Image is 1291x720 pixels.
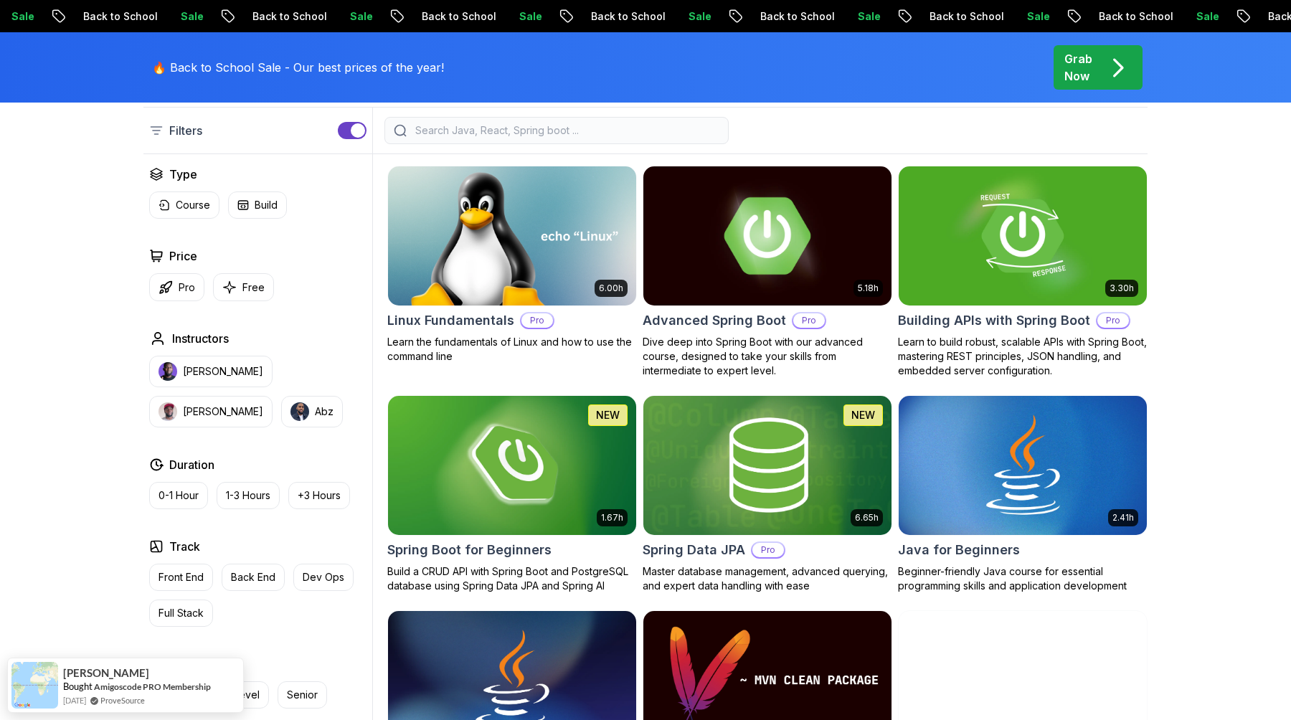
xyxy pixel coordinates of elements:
[149,273,204,301] button: Pro
[1083,9,1181,24] p: Back to School
[599,283,623,294] p: 6.00h
[149,564,213,591] button: Front End
[387,166,637,364] a: Linux Fundamentals card6.00hLinux FundamentalsProLearn the fundamentals of Linux and how to use t...
[898,564,1148,593] p: Beginner-friendly Java course for essential programming skills and application development
[842,9,888,24] p: Sale
[412,123,719,138] input: Search Java, React, Spring boot ...
[315,404,334,419] p: Abz
[159,488,199,503] p: 0-1 Hour
[388,166,636,305] img: Linux Fundamentals card
[643,166,892,378] a: Advanced Spring Boot card5.18hAdvanced Spring BootProDive deep into Spring Boot with our advanced...
[388,396,636,535] img: Spring Boot for Beginners card
[406,9,503,24] p: Back to School
[899,396,1147,535] img: Java for Beginners card
[183,364,263,379] p: [PERSON_NAME]
[1112,512,1134,524] p: 2.41h
[169,456,214,473] h2: Duration
[63,667,149,679] span: [PERSON_NAME]
[521,313,553,328] p: Pro
[334,9,380,24] p: Sale
[67,9,165,24] p: Back to School
[744,9,842,24] p: Back to School
[159,606,204,620] p: Full Stack
[596,408,620,422] p: NEW
[63,694,86,706] span: [DATE]
[898,335,1148,378] p: Learn to build robust, scalable APIs with Spring Boot, mastering REST principles, JSON handling, ...
[303,570,344,584] p: Dev Ops
[793,313,825,328] p: Pro
[914,9,1011,24] p: Back to School
[1064,50,1092,85] p: Grab Now
[503,9,549,24] p: Sale
[643,396,892,535] img: Spring Data JPA card
[851,408,875,422] p: NEW
[1181,9,1226,24] p: Sale
[176,198,210,212] p: Course
[637,163,897,308] img: Advanced Spring Boot card
[575,9,673,24] p: Back to School
[149,356,273,387] button: instructor img[PERSON_NAME]
[281,396,343,427] button: instructor imgAbz
[290,402,309,421] img: instructor img
[752,543,784,557] p: Pro
[226,488,270,503] p: 1-3 Hours
[288,482,350,509] button: +3 Hours
[643,335,892,378] p: Dive deep into Spring Boot with our advanced course, designed to take your skills from intermedia...
[293,564,354,591] button: Dev Ops
[169,538,200,555] h2: Track
[149,191,219,219] button: Course
[152,59,444,76] p: 🔥 Back to School Sale - Our best prices of the year!
[169,166,197,183] h2: Type
[858,283,879,294] p: 5.18h
[387,395,637,593] a: Spring Boot for Beginners card1.67hNEWSpring Boot for BeginnersBuild a CRUD API with Spring Boot ...
[94,681,211,692] a: Amigoscode PRO Membership
[169,247,197,265] h2: Price
[298,488,341,503] p: +3 Hours
[169,122,202,139] p: Filters
[898,395,1148,593] a: Java for Beginners card2.41hJava for BeginnersBeginner-friendly Java course for essential program...
[172,330,229,347] h2: Instructors
[899,166,1147,305] img: Building APIs with Spring Boot card
[387,311,514,331] h2: Linux Fundamentals
[149,600,213,627] button: Full Stack
[387,540,552,560] h2: Spring Boot for Beginners
[387,564,637,593] p: Build a CRUD API with Spring Boot and PostgreSQL database using Spring Data JPA and Spring AI
[242,280,265,295] p: Free
[601,512,623,524] p: 1.67h
[387,335,637,364] p: Learn the fundamentals of Linux and how to use the command line
[278,681,327,709] button: Senior
[100,694,145,706] a: ProveSource
[1097,313,1129,328] p: Pro
[63,681,93,692] span: Bought
[231,570,275,584] p: Back End
[898,166,1148,378] a: Building APIs with Spring Boot card3.30hBuilding APIs with Spring BootProLearn to build robust, s...
[179,280,195,295] p: Pro
[217,482,280,509] button: 1-3 Hours
[643,395,892,593] a: Spring Data JPA card6.65hNEWSpring Data JPAProMaster database management, advanced querying, and ...
[149,396,273,427] button: instructor img[PERSON_NAME]
[643,311,786,331] h2: Advanced Spring Boot
[165,9,211,24] p: Sale
[255,198,278,212] p: Build
[228,191,287,219] button: Build
[673,9,719,24] p: Sale
[159,362,177,381] img: instructor img
[183,404,263,419] p: [PERSON_NAME]
[898,311,1090,331] h2: Building APIs with Spring Boot
[222,564,285,591] button: Back End
[237,9,334,24] p: Back to School
[169,655,199,673] h2: Level
[213,273,274,301] button: Free
[898,540,1020,560] h2: Java for Beginners
[643,564,892,593] p: Master database management, advanced querying, and expert data handling with ease
[287,688,318,702] p: Senior
[643,540,745,560] h2: Spring Data JPA
[149,482,208,509] button: 0-1 Hour
[1011,9,1057,24] p: Sale
[159,402,177,421] img: instructor img
[1110,283,1134,294] p: 3.30h
[11,662,58,709] img: provesource social proof notification image
[855,512,879,524] p: 6.65h
[159,570,204,584] p: Front End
